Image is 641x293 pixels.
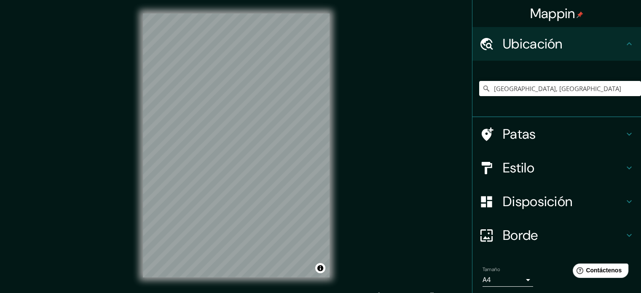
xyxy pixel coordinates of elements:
[566,260,632,284] iframe: Lanzador de widgets de ayuda
[472,218,641,252] div: Borde
[472,151,641,185] div: Estilo
[483,275,491,284] font: A4
[483,273,533,287] div: A4
[503,35,563,53] font: Ubicación
[503,226,538,244] font: Borde
[315,263,325,273] button: Activar o desactivar atribución
[479,81,641,96] input: Elige tu ciudad o zona
[483,266,500,273] font: Tamaño
[503,125,536,143] font: Patas
[503,193,572,210] font: Disposición
[472,27,641,61] div: Ubicación
[503,159,534,177] font: Estilo
[530,5,575,22] font: Mappin
[472,185,641,218] div: Disposición
[472,117,641,151] div: Patas
[143,13,330,277] canvas: Mapa
[577,11,583,18] img: pin-icon.png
